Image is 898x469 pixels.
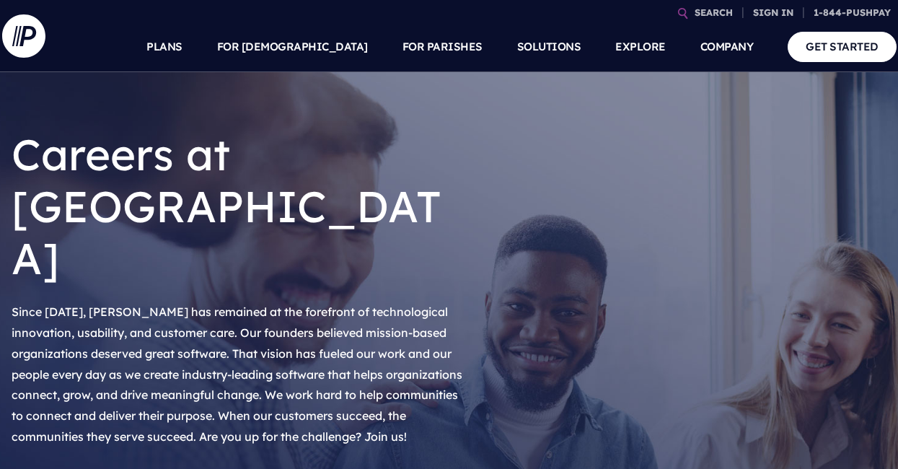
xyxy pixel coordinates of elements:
a: PLANS [146,22,182,72]
a: COMPANY [700,22,754,72]
a: EXPLORE [615,22,666,72]
a: SOLUTIONS [517,22,581,72]
h1: Careers at [GEOGRAPHIC_DATA] [12,117,469,296]
a: FOR [DEMOGRAPHIC_DATA] [217,22,368,72]
a: FOR PARISHES [402,22,483,72]
span: Since [DATE], [PERSON_NAME] has remained at the forefront of technological innovation, usability,... [12,304,462,444]
a: GET STARTED [788,32,897,61]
